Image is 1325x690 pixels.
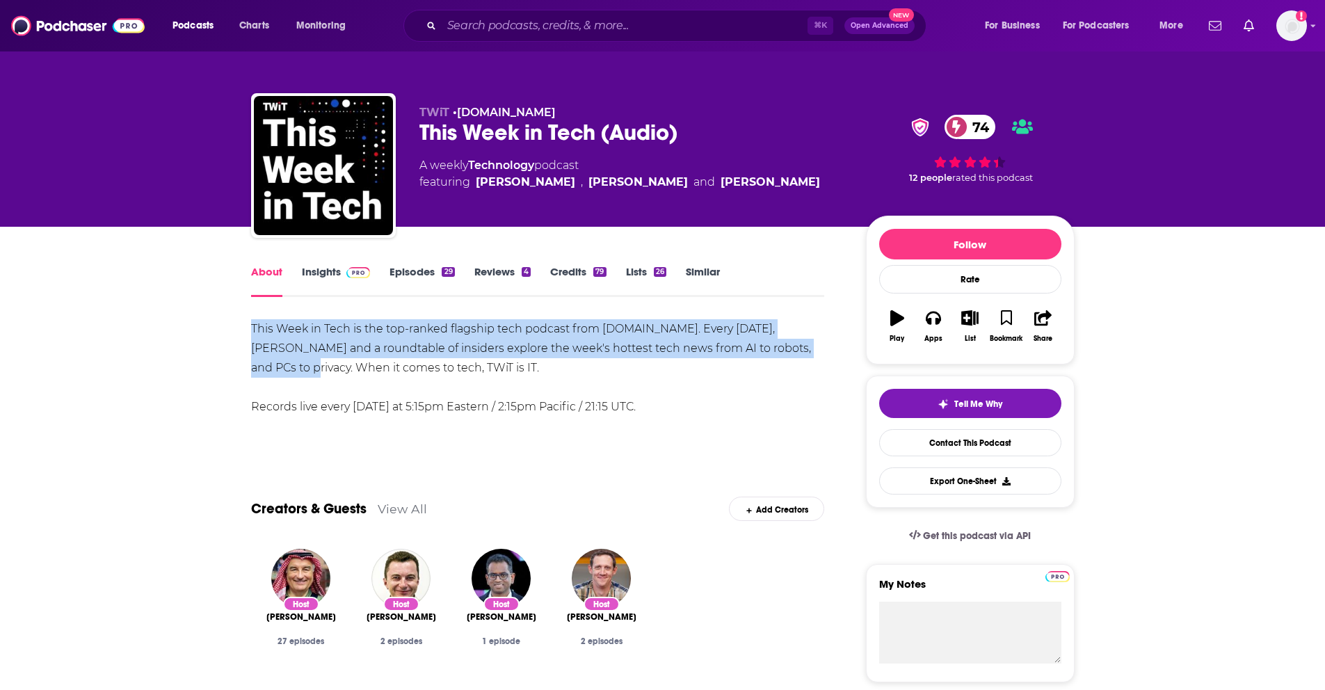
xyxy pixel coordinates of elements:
[945,115,996,139] a: 74
[271,549,330,608] img: Leo Laporte
[251,265,282,297] a: About
[1034,335,1052,343] div: Share
[419,106,449,119] span: TWiT
[287,15,364,37] button: open menu
[1276,10,1307,41] button: Show profile menu
[476,174,575,191] a: Leo Laporte
[567,611,636,623] a: Jason Howell
[879,467,1061,495] button: Export One-Sheet
[965,335,976,343] div: List
[522,267,531,277] div: 4
[266,611,336,623] span: [PERSON_NAME]
[951,301,988,351] button: List
[915,301,951,351] button: Apps
[567,611,636,623] span: [PERSON_NAME]
[879,389,1061,418] button: tell me why sparkleTell Me Why
[239,16,269,35] span: Charts
[467,611,536,623] span: [PERSON_NAME]
[889,8,914,22] span: New
[468,159,534,172] a: Technology
[1045,569,1070,582] a: Pro website
[442,15,808,37] input: Search podcasts, credits, & more...
[626,265,666,297] a: Lists26
[593,267,606,277] div: 79
[879,265,1061,294] div: Rate
[371,549,431,608] img: Iain Thomson
[954,399,1002,410] span: Tell Me Why
[11,13,145,39] a: Podchaser - Follow, Share and Rate Podcasts
[879,577,1061,602] label: My Notes
[729,497,824,521] div: Add Creators
[262,636,340,646] div: 27 episodes
[990,335,1022,343] div: Bookmark
[163,15,232,37] button: open menu
[584,597,620,611] div: Host
[283,597,319,611] div: Host
[1045,571,1070,582] img: Podchaser Pro
[988,301,1025,351] button: Bookmark
[463,636,540,646] div: 1 episode
[907,118,933,136] img: verified Badge
[563,636,641,646] div: 2 episodes
[909,172,952,183] span: 12 people
[1150,15,1200,37] button: open menu
[851,22,908,29] span: Open Advanced
[230,15,278,37] a: Charts
[254,96,393,235] img: This Week in Tech (Audio)
[588,174,688,191] a: Iain Thomson
[1025,301,1061,351] button: Share
[442,267,454,277] div: 29
[654,267,666,277] div: 26
[346,267,371,278] img: Podchaser Pro
[266,611,336,623] a: Leo Laporte
[721,174,820,191] a: Jason Howell
[383,597,419,611] div: Host
[879,229,1061,259] button: Follow
[367,611,436,623] span: [PERSON_NAME]
[296,16,346,35] span: Monitoring
[453,106,556,119] span: •
[550,265,606,297] a: Credits79
[879,429,1061,456] a: Contact This Podcast
[693,174,715,191] span: and
[1238,14,1260,38] a: Show notifications dropdown
[378,502,427,516] a: View All
[1276,10,1307,41] img: User Profile
[572,549,631,608] img: Jason Howell
[866,106,1075,192] div: verified Badge74 12 peoplerated this podcast
[417,10,940,42] div: Search podcasts, credits, & more...
[808,17,833,35] span: ⌘ K
[985,16,1040,35] span: For Business
[844,17,915,34] button: Open AdvancedNew
[302,265,371,297] a: InsightsPodchaser Pro
[251,319,825,417] div: This Week in Tech is the top-ranked flagship tech podcast from [DOMAIN_NAME]. Every [DATE], [PERS...
[251,500,367,517] a: Creators & Guests
[890,335,904,343] div: Play
[172,16,214,35] span: Podcasts
[1159,16,1183,35] span: More
[474,265,531,297] a: Reviews4
[923,530,1031,542] span: Get this podcast via API
[472,549,531,608] img: Devindra Hardawar
[419,157,820,191] div: A weekly podcast
[898,519,1043,553] a: Get this podcast via API
[924,335,942,343] div: Apps
[419,174,820,191] span: featuring
[686,265,720,297] a: Similar
[952,172,1033,183] span: rated this podcast
[1296,10,1307,22] svg: Add a profile image
[879,301,915,351] button: Play
[367,611,436,623] a: Iain Thomson
[483,597,520,611] div: Host
[1063,16,1130,35] span: For Podcasters
[362,636,440,646] div: 2 episodes
[958,115,996,139] span: 74
[1203,14,1227,38] a: Show notifications dropdown
[390,265,454,297] a: Episodes29
[581,174,583,191] span: ,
